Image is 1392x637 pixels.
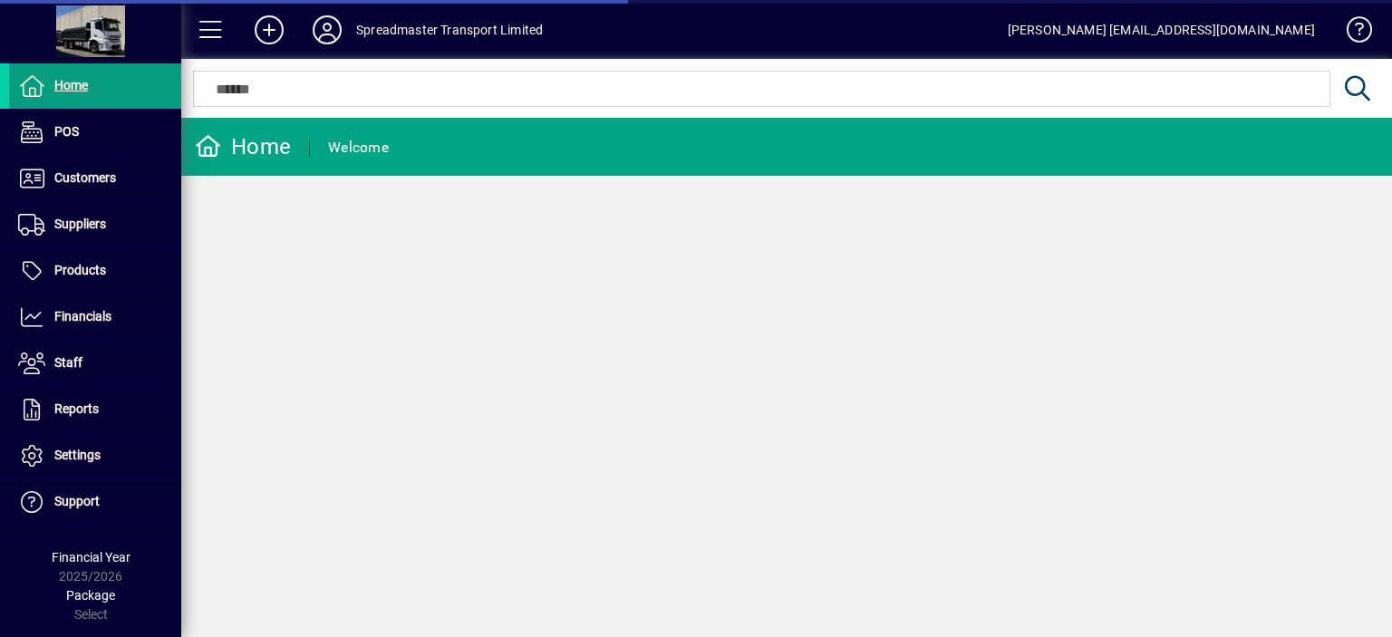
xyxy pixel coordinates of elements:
[9,110,181,155] a: POS
[9,387,181,432] a: Reports
[356,15,543,44] div: Spreadmaster Transport Limited
[1333,4,1369,63] a: Knowledge Base
[240,14,298,46] button: Add
[54,170,116,185] span: Customers
[195,132,291,161] div: Home
[9,479,181,525] a: Support
[54,217,106,231] span: Suppliers
[9,156,181,201] a: Customers
[54,124,79,139] span: POS
[9,341,181,386] a: Staff
[9,433,181,478] a: Settings
[54,494,100,508] span: Support
[1008,15,1315,44] div: [PERSON_NAME] [EMAIL_ADDRESS][DOMAIN_NAME]
[54,448,101,462] span: Settings
[52,550,130,565] span: Financial Year
[54,355,82,370] span: Staff
[328,133,389,162] div: Welcome
[54,401,99,416] span: Reports
[9,294,181,340] a: Financials
[9,248,181,294] a: Products
[9,202,181,247] a: Suppliers
[54,78,88,92] span: Home
[298,14,356,46] button: Profile
[54,309,111,323] span: Financials
[66,588,115,603] span: Package
[54,263,106,277] span: Products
